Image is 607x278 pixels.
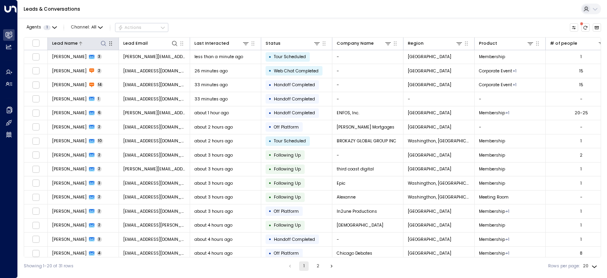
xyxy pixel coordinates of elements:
[550,40,605,47] div: # of people
[123,124,186,130] span: derekmcgowan@nexamortgage.com
[52,110,87,116] span: George Burnette
[274,250,299,256] span: Off Platform
[32,67,40,75] span: Toggle select row
[337,138,396,144] span: BROKAZY GLOBAL GROUP INC
[269,122,271,132] div: •
[332,50,403,64] td: -
[32,123,40,131] span: Toggle select row
[579,82,583,88] div: 15
[408,40,424,47] div: Region
[194,152,233,158] span: about 3 hours ago
[123,82,186,88] span: austintaylor2014@u.northwestern.edu
[580,96,582,102] div: -
[97,166,102,172] span: 2
[274,180,301,186] span: Following Up
[479,138,505,144] span: Membership
[570,23,579,32] button: Customize
[479,54,505,60] span: Membership
[479,166,505,172] span: Membership
[408,124,451,130] span: Minneapolis
[32,236,40,243] span: Toggle select row
[123,180,186,186] span: rgarrett@epic.com
[32,193,40,201] span: Toggle select row
[52,124,87,130] span: Derek McGowan
[479,194,509,200] span: Meeting Room
[408,54,451,60] span: Chicago
[299,261,309,271] button: page 1
[580,124,582,130] div: -
[194,40,229,47] div: Last Interacted
[52,222,87,228] span: Efe Ajayi
[581,222,582,228] div: 1
[408,222,451,228] span: Dallas
[69,23,105,32] span: Channel:
[123,222,186,228] span: efe.ajayi@gmail.com
[313,261,322,271] button: Go to page 2
[337,40,392,47] div: Company Name
[115,23,168,32] button: Actions
[332,148,403,162] td: -
[581,23,590,32] span: There are new threads available. Refresh the grid to view the latest updates.
[479,68,512,74] span: Corporate Event
[408,82,451,88] span: Chicago
[123,110,186,116] span: george@enfos.com
[194,96,228,102] span: 33 minutes ago
[513,82,517,88] div: Meeting Room
[408,110,451,116] span: Chicago
[285,261,337,271] nav: pagination navigation
[26,25,41,30] span: Agents
[327,261,336,271] button: Go to next page
[408,138,470,144] span: Washingthon, DC
[581,138,582,144] div: 1
[580,250,582,256] div: 8
[52,180,87,186] span: Rose Garrett
[269,136,271,146] div: •
[479,250,505,256] span: Membership
[266,40,321,47] div: Status
[194,68,228,74] span: 26 minutes ago
[337,180,345,186] span: Epic
[24,23,59,32] button: Agents1
[583,261,599,271] div: 20
[32,81,40,89] span: Toggle select row
[194,166,233,172] span: about 3 hours ago
[123,96,186,102] span: austintaylor2014@u.northwestern.edu
[97,54,102,59] span: 3
[274,208,299,214] span: Off Platform
[123,40,179,47] div: Lead Email
[269,164,271,174] div: •
[24,6,80,12] a: Leads & Conversations
[575,110,588,116] div: 20-25
[479,40,497,47] div: Product
[97,237,102,242] span: 3
[274,222,301,228] span: Following Up
[337,166,374,172] span: third coast digital
[337,194,356,200] span: Alexanne
[408,250,451,256] span: Chicago
[97,68,102,74] span: 2
[581,208,582,214] div: 1
[24,263,74,269] div: Showing 1-20 of 31 rows
[52,250,87,256] span: Anthony Bolden
[403,92,475,106] td: -
[408,194,470,200] span: Washingthon, DC
[32,208,40,215] span: Toggle select row
[408,152,451,158] span: Chicago
[32,250,40,257] span: Toggle select row
[408,68,451,74] span: Chicago
[337,110,359,116] span: ENFOS, Inc.
[479,82,512,88] span: Corporate Event
[579,68,583,74] div: 15
[97,138,104,144] span: 10
[337,124,394,130] span: McGowan Mortgages
[123,40,148,47] div: Lead Email
[274,96,315,102] span: Handoff Completed
[32,39,40,47] span: Toggle select all
[505,110,509,116] div: Private Office
[274,54,306,60] span: Tour Scheduled
[408,166,451,172] span: Chicago
[581,54,582,60] div: 1
[194,110,229,116] span: about 1 hour ago
[269,52,271,62] div: •
[513,68,517,74] div: Meeting Room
